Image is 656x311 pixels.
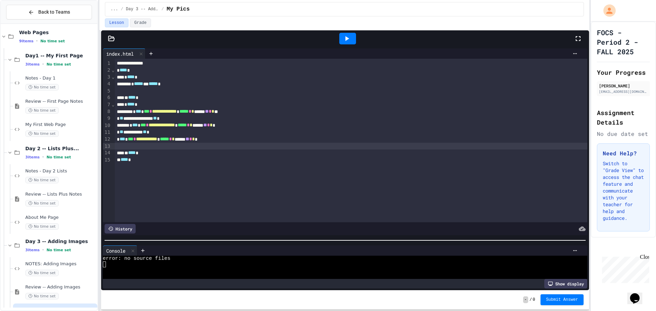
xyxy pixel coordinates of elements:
span: • [42,247,44,253]
h2: Your Progress [597,68,650,77]
span: My Pics [167,5,190,13]
span: Web Pages [19,29,96,36]
span: NOTES: Adding Images [25,261,96,267]
span: Notes - Day 1 [25,75,96,81]
span: No time set [25,107,59,114]
button: Back to Teams [6,5,92,19]
span: Back to Teams [38,9,70,16]
span: Day 3 -- Adding Images [25,238,96,244]
span: Review -- First Page Notes [25,99,96,104]
span: No time set [25,293,59,299]
div: [PERSON_NAME] [599,83,648,89]
button: Submit Answer [541,294,584,305]
span: No time set [25,130,59,137]
span: No time set [25,270,59,276]
span: About Me Page [25,215,96,221]
h2: Assignment Details [597,108,650,127]
span: Submit Answer [546,297,578,302]
span: 3 items [25,248,40,252]
span: • [42,61,44,67]
div: Chat with us now!Close [3,3,47,43]
span: Review -- Adding Images [25,284,96,290]
span: No time set [46,248,71,252]
span: 3 items [25,155,40,159]
span: 9 items [19,39,33,43]
span: Day1 -- My First Page [25,53,96,59]
span: My First Web Page [25,122,96,128]
span: Review -- Lists Plus Notes [25,192,96,197]
span: - [523,296,528,303]
div: [EMAIL_ADDRESS][DOMAIN_NAME] [599,89,648,94]
span: / [530,297,532,302]
h3: Need Help? [603,149,644,157]
h1: FOCS - Period 2 - FALL 2025 [597,28,650,56]
button: Lesson [105,18,128,27]
span: ... [111,6,118,12]
span: No time set [40,39,65,43]
span: No time set [25,177,59,183]
span: • [42,154,44,160]
span: No time set [46,62,71,67]
button: Grade [130,18,151,27]
iframe: chat widget [627,284,649,304]
iframe: chat widget [599,254,649,283]
span: • [36,38,38,44]
span: No time set [25,84,59,90]
span: Day 3 -- Adding Images [126,6,159,12]
span: 3 items [25,62,40,67]
span: Day 2 -- Lists Plus... [25,145,96,152]
span: No time set [25,223,59,230]
span: / [121,6,123,12]
span: Notes - Day 2 Lists [25,168,96,174]
div: No due date set [597,130,650,138]
span: No time set [25,200,59,207]
span: 0 [533,297,535,302]
span: / [162,6,164,12]
span: No time set [46,155,71,159]
div: My Account [596,3,617,18]
p: Switch to "Grade View" to access the chat feature and communicate with your teacher for help and ... [603,160,644,222]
